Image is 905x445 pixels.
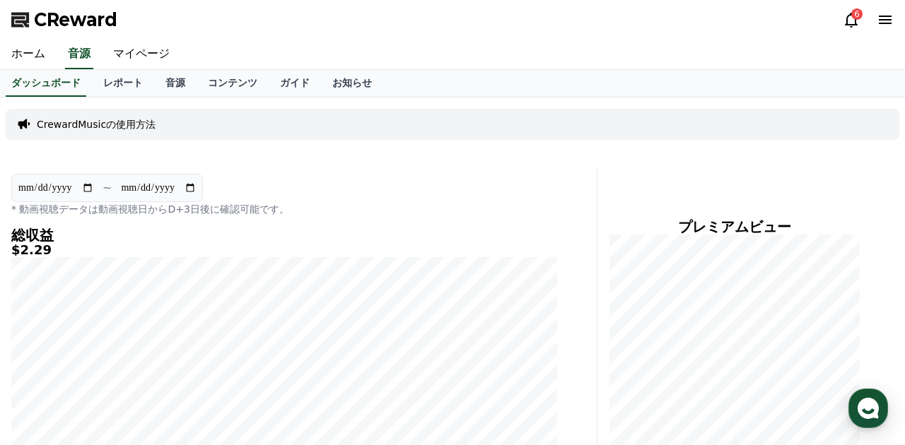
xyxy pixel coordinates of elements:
a: レポート [92,70,154,97]
a: お知らせ [321,70,383,97]
a: 6 [843,11,860,28]
span: 設定 [218,349,235,360]
a: マイページ [102,40,181,69]
a: ガイド [269,70,321,97]
a: 音源 [65,40,93,69]
span: CReward [34,8,117,31]
h5: $2.29 [11,243,557,257]
a: CrewardMusicの使用方法 [37,117,156,131]
div: 6 [851,8,863,20]
p: * 動画視聴データは動画視聴日からD+3日後に確認可能です。 [11,202,557,216]
a: CReward [11,8,117,31]
span: チャット [121,350,155,361]
a: チャット [93,328,182,363]
a: 音源 [154,70,197,97]
h4: 総収益 [11,227,557,243]
a: ダッシュボード [6,70,86,97]
a: ホーム [4,328,93,363]
p: ~ [103,179,112,196]
span: ホーム [36,349,62,360]
h4: プレミアムビュー [609,219,860,235]
a: 設定 [182,328,271,363]
a: コンテンツ [197,70,269,97]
